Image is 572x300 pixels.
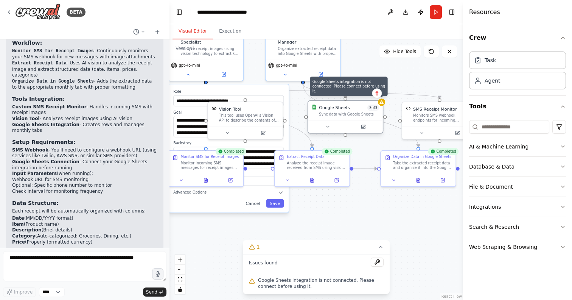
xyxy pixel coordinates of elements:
[393,155,451,159] div: Organize Data in Google Sheets
[441,294,462,298] a: React Flow attribution
[310,77,387,96] div: Google Sheets integration is not connected. Please connect before using it.
[215,148,246,155] div: Completed
[12,171,57,176] strong: Input Parameters
[256,243,260,251] span: 1
[181,33,240,45] div: Receipt Data Extraction Specialist
[12,227,42,233] strong: Description
[181,46,240,56] div: Analyze receipt images using vision technology to extract key information including date, items, ...
[12,147,157,159] li: - You'll need to configure a webhook URL (using services like Twilio, AWS SNS, or similar SMS pro...
[243,240,390,254] button: 1
[173,23,213,39] button: Visual Editor
[12,171,157,194] li: (when running):
[300,84,421,147] g: Edge from 62d0baed-1c9f-4b3e-898b-9bbcd08e0644 to c68c5ec1-47df-4088-b89a-d4adcf7399b9
[469,197,566,217] button: Integrations
[278,33,337,45] div: Google Sheets Expense Manager
[12,177,157,183] li: Webhook URL for SMS monitoring
[446,7,457,17] button: Hide right sidebar
[179,63,200,68] span: gpt-4o-mini
[146,289,157,295] span: Send
[319,112,379,117] div: Sync data with Google Sheets
[151,27,163,36] button: Start a new chat
[266,199,284,208] button: Save
[67,8,85,17] div: BETA
[207,71,241,78] button: Open in side panel
[12,216,157,222] li: (MM/DD/YYYY format)
[12,227,157,233] li: (Brief details)
[469,8,500,17] h4: Resources
[12,208,157,214] p: Each receipt will be automatically organized with columns:
[299,177,325,184] button: View output
[469,237,566,257] button: Web Scraping & Browsing
[168,150,244,187] div: CompletedMonitor SMS for Receipt ImagesMonitor incoming SMS messages for receipt images using the...
[319,105,350,111] div: Google Sheets
[173,110,284,115] label: Goal
[12,139,75,145] strong: Setup Requirements:
[469,177,566,197] button: File & Document
[274,150,350,187] div: CompletedExtract Receipt DataAnalyze the receipt image received from SMS using vision technology ...
[469,117,566,263] div: Tools
[12,233,35,239] strong: Category
[249,260,278,266] span: Issues found
[12,79,94,84] code: Organize Data in Google Sheets
[380,150,456,187] div: CompletedOrganize Data in Google SheetsTake the extracted receipt data and organize it into the G...
[12,222,157,228] li: (Product name)
[276,63,297,68] span: gpt-4o-mini
[12,159,79,164] strong: Google Sheets Connection
[393,161,452,170] div: Take the extracted receipt data and organize it into the Google Sheets expense tracker following ...
[12,116,40,121] strong: Vision Tool
[12,61,67,66] code: Extract Receipt Data
[175,275,185,284] button: fit view
[393,48,416,55] span: Hide Tools
[402,102,478,139] div: SMS Receipt MonitorSMS Receipt MonitorMonitors SMS webhook endpoints for incoming messages with i...
[367,105,379,111] span: Number of enabled actions
[193,177,219,184] button: View output
[175,265,185,275] button: zoom out
[469,157,566,177] button: Database & Data
[12,183,157,189] li: Optional: Specific phone number to monitor
[207,102,283,139] div: VisionToolVision ToolThis tool uses OpenAI's Vision API to describe the contents of an image.
[12,78,157,91] li: - Adds the extracted data to the appropriate monthly tab with proper formatting
[12,48,157,60] li: - Continuously monitors your SMS webhook for new messages with image attachments
[175,284,185,294] button: toggle interactivity
[12,40,42,46] strong: Workflow:
[176,45,195,52] div: Version 1
[12,159,157,171] li: - Connect your Google Sheets integration before running
[3,287,36,297] button: Improve
[278,46,337,56] div: Organize extracted receipt data into Google Sheets with proper monthly tabs, format data correctl...
[258,277,384,289] span: Google Sheets integration is not connected. Please connect before using it.
[469,217,566,237] button: Search & Research
[469,27,566,48] button: Crew
[12,233,157,239] li: (Auto-categorized: Groceries, Dining, etc.)
[173,190,207,195] span: Advanced Options
[15,3,61,20] img: Logo
[12,222,24,227] strong: Item
[413,113,473,123] div: Monitors SMS webhook endpoints for incoming messages with image attachments (receipt photos). Sup...
[211,106,216,111] img: VisionTool
[12,104,157,116] li: - Handles incoming SMS with receipt images
[287,161,346,170] div: Analyze the receipt image received from SMS using vision technology to extract all relevant infor...
[12,239,157,245] li: (Properly formatted currency)
[242,199,264,208] button: Cancel
[353,166,377,172] g: Edge from 4fbc4455-6021-4f4a-9d9a-8fafcf19af65 to c68c5ec1-47df-4088-b89a-d4adcf7399b9
[173,141,284,146] label: Backstory
[173,189,284,195] button: Advanced Options
[326,177,347,184] button: Open in side panel
[173,89,284,94] label: Role
[440,129,474,136] button: Open in side panel
[322,148,352,155] div: Completed
[308,102,384,134] div: Google Sheets integration is not connected. Please connect before using it.Google SheetsGoogle Sh...
[12,116,157,122] li: - Analyzes receipt images using AI vision
[469,48,566,95] div: Crew
[219,106,241,112] div: Vision Tool
[12,147,48,153] strong: SMS Webhook
[12,216,24,221] strong: Date
[174,7,185,17] button: Hide left sidebar
[12,48,94,54] code: Monitor SMS for Receipt Images
[168,29,244,81] div: Receipt Data Extraction SpecialistAnalyze receipt images using vision technology to extract key i...
[219,113,279,123] div: This tool uses OpenAI's Vision API to describe the contents of an image.
[12,239,25,245] strong: Price
[428,148,459,155] div: Completed
[406,177,431,184] button: View output
[432,177,453,184] button: Open in side panel
[12,122,157,134] li: - Creates rows and manages monthly tabs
